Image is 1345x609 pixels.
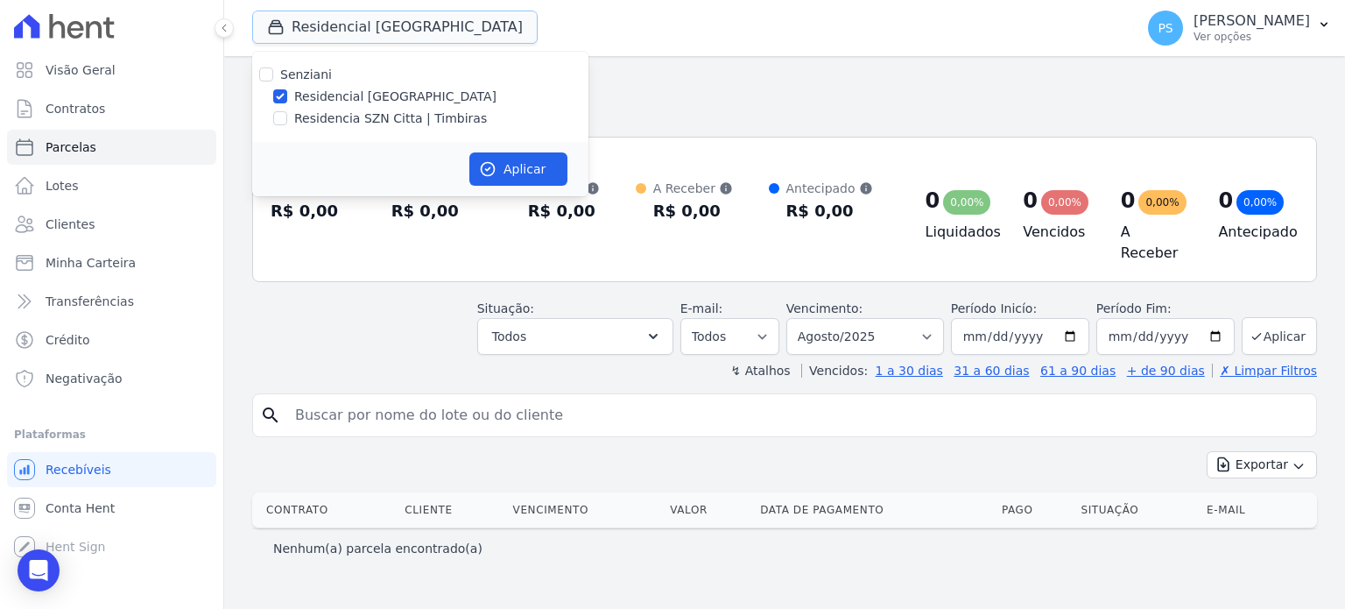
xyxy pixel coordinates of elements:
[1194,12,1310,30] p: [PERSON_NAME]
[995,492,1074,528] th: Pago
[1194,30,1310,44] p: Ver opções
[954,364,1029,378] a: 31 a 60 dias
[7,91,216,126] a: Contratos
[46,138,96,156] span: Parcelas
[1041,190,1088,215] div: 0,00%
[46,461,111,478] span: Recebíveis
[46,177,79,195] span: Lotes
[663,492,753,528] th: Valor
[271,197,338,225] div: R$ 0,00
[753,492,995,528] th: Data de Pagamento
[46,499,115,517] span: Conta Hent
[7,322,216,358] a: Crédito
[653,180,733,197] div: A Receber
[280,67,332,81] label: Senziani
[1138,190,1186,215] div: 0,00%
[926,222,996,243] h4: Liquidados
[18,549,60,591] div: Open Intercom Messenger
[46,61,116,79] span: Visão Geral
[1236,190,1284,215] div: 0,00%
[46,216,95,233] span: Clientes
[391,197,475,225] div: R$ 0,00
[1023,187,1038,215] div: 0
[260,405,281,426] i: search
[252,70,1317,102] h2: Parcelas
[653,197,733,225] div: R$ 0,00
[477,318,673,355] button: Todos
[46,293,134,310] span: Transferências
[506,492,664,528] th: Vencimento
[1218,222,1288,243] h4: Antecipado
[477,301,534,315] label: Situação:
[876,364,943,378] a: 1 a 30 dias
[7,130,216,165] a: Parcelas
[7,168,216,203] a: Lotes
[7,53,216,88] a: Visão Geral
[252,11,538,44] button: Residencial [GEOGRAPHIC_DATA]
[469,152,567,186] button: Aplicar
[1096,300,1235,318] label: Período Fim:
[1218,187,1233,215] div: 0
[1200,492,1292,528] th: E-mail
[492,326,526,347] span: Todos
[786,197,873,225] div: R$ 0,00
[786,301,863,315] label: Vencimento:
[273,540,482,557] p: Nenhum(a) parcela encontrado(a)
[1127,364,1205,378] a: + de 90 dias
[1040,364,1116,378] a: 61 a 90 dias
[398,492,505,528] th: Cliente
[951,301,1037,315] label: Período Inicío:
[1207,451,1317,478] button: Exportar
[730,364,790,378] label: ↯ Atalhos
[786,180,873,197] div: Antecipado
[1121,222,1191,264] h4: A Receber
[7,491,216,526] a: Conta Hent
[46,331,90,349] span: Crédito
[7,361,216,396] a: Negativação
[1074,492,1200,528] th: Situação
[1212,364,1317,378] a: ✗ Limpar Filtros
[926,187,940,215] div: 0
[943,190,990,215] div: 0,00%
[14,424,209,445] div: Plataformas
[801,364,868,378] label: Vencidos:
[1121,187,1136,215] div: 0
[7,245,216,280] a: Minha Carteira
[294,88,496,106] label: Residencial [GEOGRAPHIC_DATA]
[7,207,216,242] a: Clientes
[1134,4,1345,53] button: PS [PERSON_NAME] Ver opções
[680,301,723,315] label: E-mail:
[1158,22,1172,34] span: PS
[528,197,600,225] div: R$ 0,00
[1242,317,1317,355] button: Aplicar
[7,452,216,487] a: Recebíveis
[7,284,216,319] a: Transferências
[1023,222,1093,243] h4: Vencidos
[46,254,136,272] span: Minha Carteira
[46,370,123,387] span: Negativação
[46,100,105,117] span: Contratos
[252,492,398,528] th: Contrato
[294,110,487,128] label: Residencia SZN Citta | Timbiras
[285,398,1309,433] input: Buscar por nome do lote ou do cliente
